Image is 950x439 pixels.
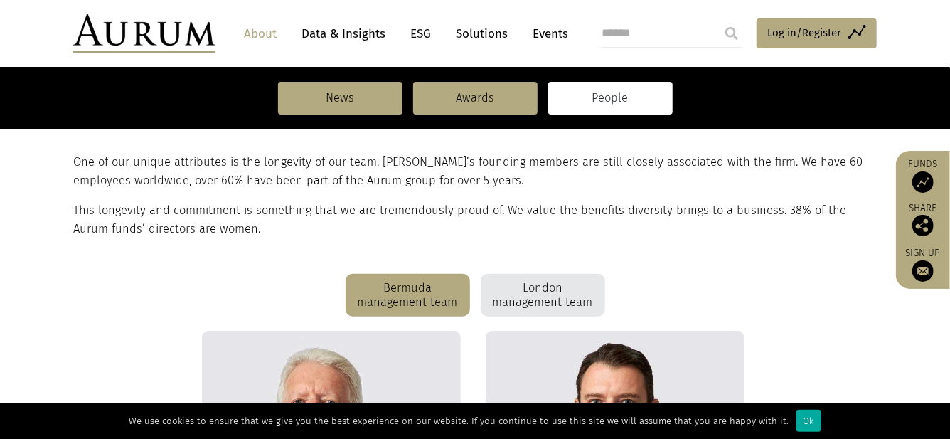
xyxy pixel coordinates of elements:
a: Sign up [903,247,943,282]
p: One of our unique attributes is the longevity of our team. [PERSON_NAME]’s founding members are s... [73,153,873,191]
input: Submit [717,19,746,48]
a: News [278,82,402,115]
img: Share this post [912,215,934,236]
span: Log in/Register [767,24,841,41]
img: Sign up to our newsletter [912,260,934,282]
a: About [237,21,284,47]
a: Events [525,21,568,47]
img: Aurum [73,14,215,53]
img: Access Funds [912,171,934,193]
div: Bermuda management team [346,274,470,317]
div: Share [903,203,943,236]
p: This longevity and commitment is something that we are tremendously proud of. We value the benefi... [73,201,873,239]
a: ESG [403,21,438,47]
div: Ok [796,410,821,432]
a: Solutions [449,21,515,47]
a: Awards [413,82,538,115]
a: Funds [903,158,943,193]
div: London management team [481,274,605,317]
a: People [548,82,673,115]
a: Log in/Register [757,18,877,48]
a: Data & Insights [294,21,393,47]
